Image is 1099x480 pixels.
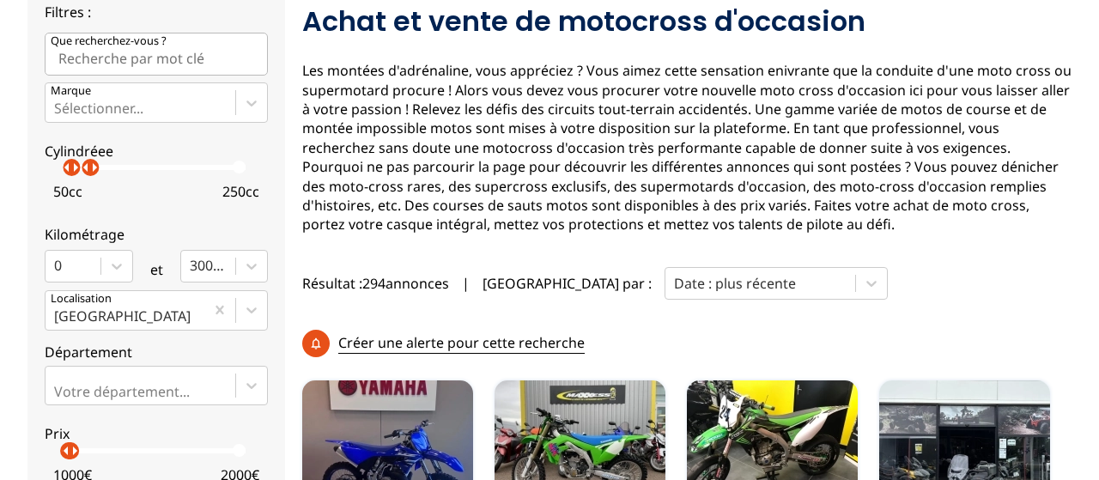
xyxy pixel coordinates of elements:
[190,258,193,273] input: 300000
[45,142,268,161] p: Cylindréee
[51,83,91,99] p: Marque
[45,343,268,362] p: Département
[84,157,105,178] p: arrow_right
[54,258,58,273] input: 0
[45,3,268,21] p: Filtres :
[338,333,585,353] p: Créer une alerte pour cette recherche
[45,225,268,244] p: Kilométrage
[76,157,96,178] p: arrow_left
[483,274,652,293] p: [GEOGRAPHIC_DATA] par :
[302,61,1072,234] p: Les montées d'adrénaline, vous appréciez ? Vous aimez cette sensation enivrante que la conduite d...
[65,157,86,178] p: arrow_right
[57,157,77,178] p: arrow_left
[64,441,85,461] p: arrow_right
[51,33,167,49] p: Que recherchez-vous ?
[45,424,268,443] p: Prix
[54,100,58,116] input: MarqueSélectionner...
[56,441,76,461] p: arrow_left
[54,441,75,461] p: arrow_left
[462,274,470,293] span: |
[150,260,163,279] p: et
[302,274,449,293] span: Résultat : 294 annonces
[51,291,112,307] p: Localisation
[45,33,268,76] input: Que recherchez-vous ?
[302,4,1072,39] h2: Achat et vente de motocross d'occasion
[53,182,82,201] p: 50 cc
[54,384,58,399] input: Votre département...
[222,182,259,201] p: 250 cc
